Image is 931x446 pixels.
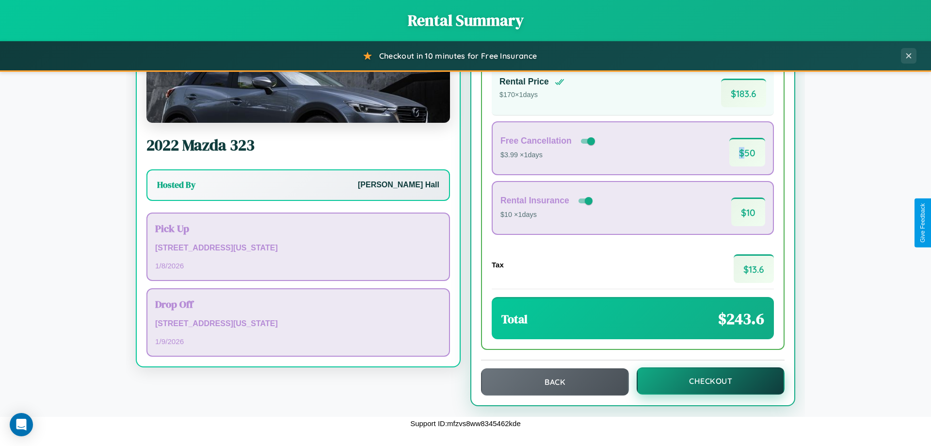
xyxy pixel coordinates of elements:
[157,179,195,191] h3: Hosted By
[379,51,537,61] span: Checkout in 10 minutes for Free Insurance
[500,209,594,221] p: $10 × 1 days
[500,136,572,146] h4: Free Cancellation
[155,221,441,235] h3: Pick Up
[734,254,774,283] span: $ 13.6
[721,79,766,107] span: $ 183.6
[155,241,441,255] p: [STREET_ADDRESS][US_STATE]
[10,10,921,31] h1: Rental Summary
[499,77,549,87] h4: Rental Price
[919,203,926,243] div: Give Feedback
[500,196,569,206] h4: Rental Insurance
[146,134,450,156] h2: 2022 Mazda 323
[499,89,564,101] p: $ 170 × 1 days
[146,26,450,123] img: Mazda 323
[155,335,441,348] p: 1 / 9 / 2026
[358,178,439,192] p: [PERSON_NAME] Hall
[155,317,441,331] p: [STREET_ADDRESS][US_STATE]
[410,417,521,430] p: Support ID: mfzvs8ww8345462kde
[155,297,441,311] h3: Drop Off
[10,413,33,436] div: Open Intercom Messenger
[155,259,441,272] p: 1 / 8 / 2026
[729,138,765,166] span: $ 50
[718,308,764,330] span: $ 243.6
[637,367,785,395] button: Checkout
[492,261,504,269] h4: Tax
[481,368,629,396] button: Back
[501,311,528,327] h3: Total
[731,198,765,226] span: $ 10
[500,149,597,162] p: $3.99 × 1 days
